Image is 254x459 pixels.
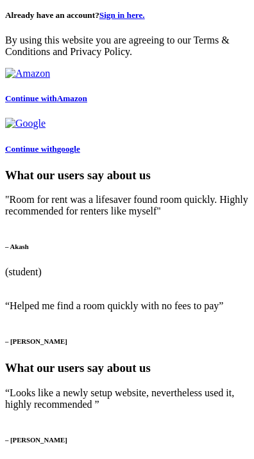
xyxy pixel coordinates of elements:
h6: – [PERSON_NAME] [5,436,249,444]
h6: – [PERSON_NAME] [5,337,249,345]
p: “Helped me find a room quickly with no fees to pay” [5,300,249,321]
img: Amazon [5,68,50,79]
p: “Looks like a newly setup website, nevertheless used it, highly recommended ” [5,387,249,420]
span: Continue with [5,93,57,103]
span: Continue with [5,144,57,154]
h5: Amazon [5,93,249,104]
a: Sign in here. [99,10,145,20]
span: (student) [5,266,42,277]
p: By using this website you are agreeing to our Terms & Conditions and Privacy Policy. [5,35,249,58]
p: "Room for rent was a lifesaver found room quickly. Highly recommended for renters like myself" [5,194,249,227]
h6: – Akash [5,243,249,250]
img: Google [5,118,46,129]
h3: What our users say about us [5,168,249,182]
h5: google [5,144,249,154]
h5: Already have an account? [5,10,249,20]
h3: What our users say about us [5,361,249,375]
a: Continue withAmazon [5,68,249,104]
a: Continue withgoogle [5,118,249,154]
